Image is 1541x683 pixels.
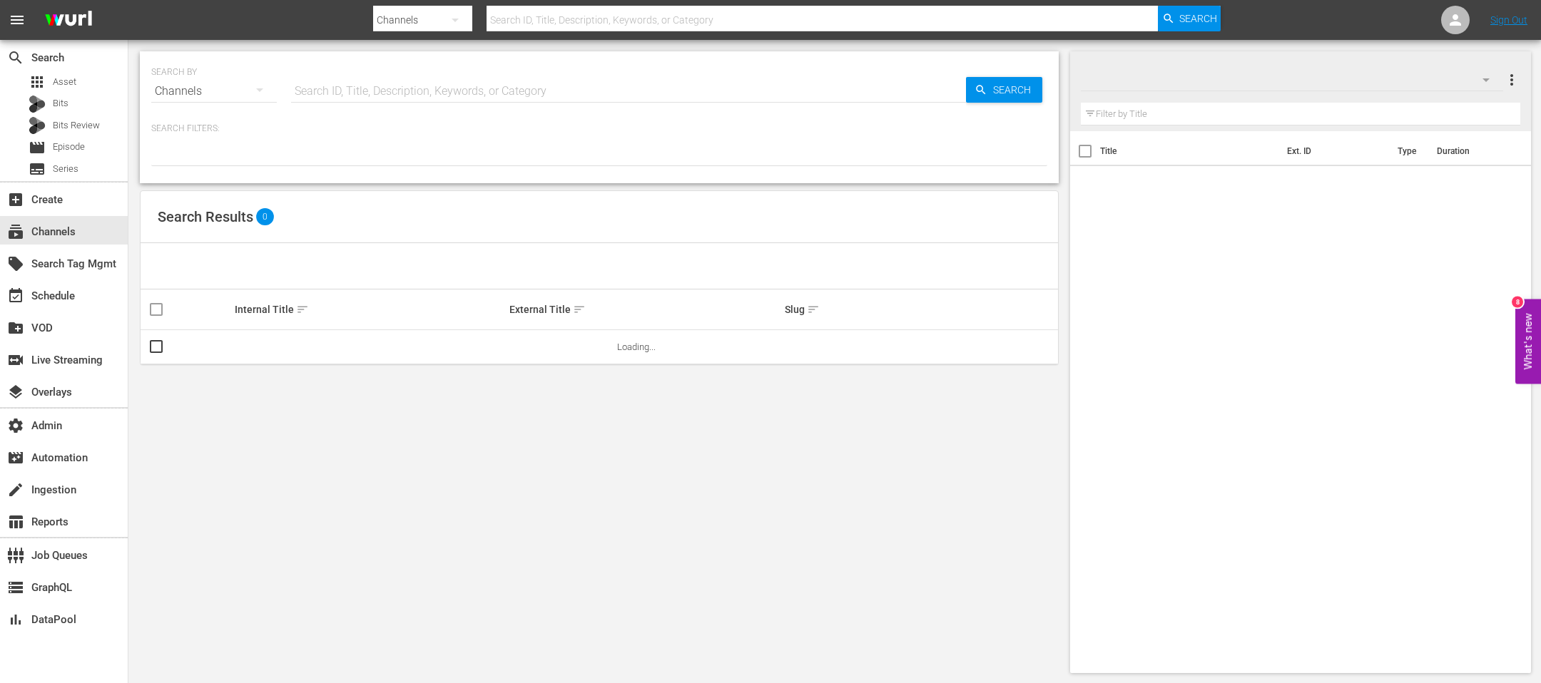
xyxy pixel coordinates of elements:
span: more_vert [1503,71,1520,88]
th: Duration [1428,131,1514,171]
th: Type [1389,131,1428,171]
span: Reports [7,513,24,530]
span: Bits [53,96,68,111]
span: DataPool [7,611,24,628]
span: Episode [53,140,85,154]
th: Ext. ID [1278,131,1389,171]
span: sort [807,303,820,316]
span: Series [53,162,78,176]
span: Admin [7,417,24,434]
span: Bits Review [53,118,100,133]
span: Search [1179,6,1217,31]
span: VOD [7,319,24,337]
span: Episode [29,139,46,156]
div: Slug [785,301,1056,318]
span: menu [9,11,26,29]
div: Channels [151,71,277,111]
span: Create [7,191,24,208]
button: Open Feedback Widget [1515,299,1541,384]
button: Search [1158,6,1221,31]
span: Asset [29,73,46,91]
p: Search Filters: [151,123,1047,135]
span: Search [987,77,1042,103]
div: Internal Title [235,301,506,318]
span: Channels [7,223,24,240]
span: Series [29,160,46,178]
img: ans4CAIJ8jUAAAAAAAAAAAAAAAAAAAAAAAAgQb4GAAAAAAAAAAAAAAAAAAAAAAAAJMjXAAAAAAAAAAAAAAAAAAAAAAAAgAT5G... [34,4,103,37]
div: 8 [1512,297,1523,308]
span: Overlays [7,384,24,401]
span: 0 [256,208,274,225]
span: Search [7,49,24,66]
span: Job Queues [7,547,24,564]
button: more_vert [1503,63,1520,97]
span: Asset [53,75,76,89]
span: Automation [7,449,24,466]
span: Search Tag Mgmt [7,255,24,272]
button: Search [966,77,1042,103]
span: Live Streaming [7,351,24,369]
div: Bits Review [29,117,46,134]
span: Ingestion [7,481,24,498]
div: External Title [509,301,780,318]
span: sort [573,303,586,316]
span: Loading... [617,341,656,352]
th: Title [1100,131,1278,171]
span: Search Results [158,208,253,225]
span: sort [296,303,309,316]
a: Sign Out [1490,14,1527,26]
span: Schedule [7,287,24,304]
span: GraphQL [7,579,24,596]
div: Bits [29,96,46,113]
